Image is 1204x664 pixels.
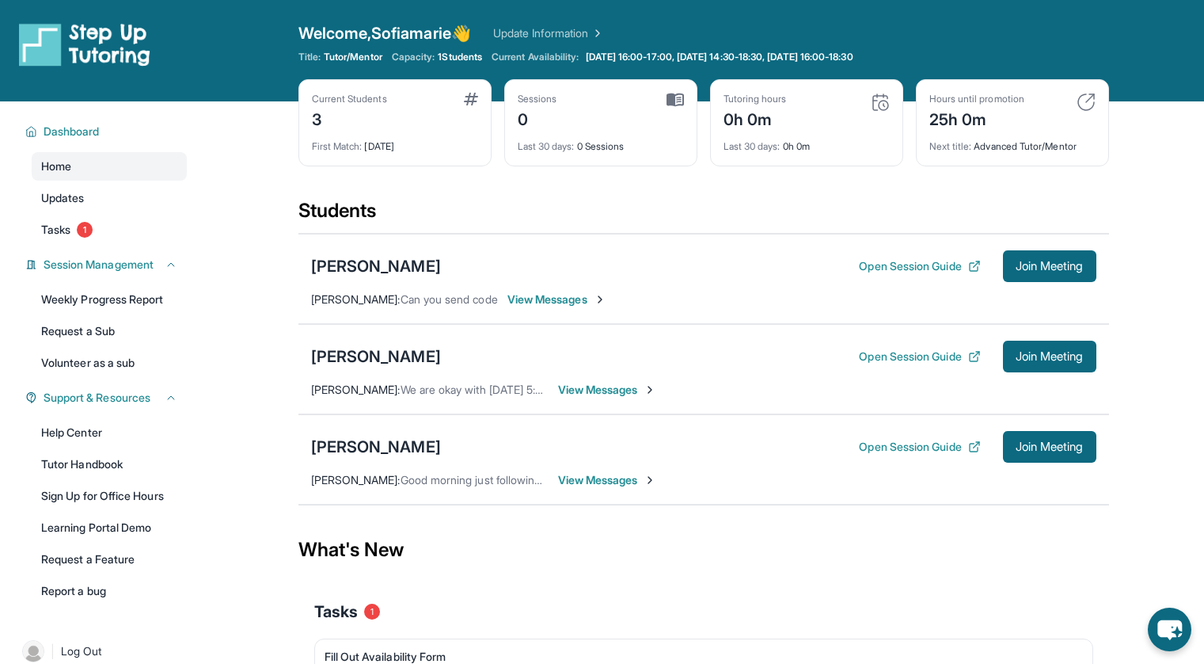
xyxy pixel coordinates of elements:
[19,22,150,67] img: logo
[298,515,1109,585] div: What's New
[44,124,100,139] span: Dashboard
[1016,442,1084,452] span: Join Meeting
[583,51,856,63] a: [DATE] 16:00-17:00, [DATE] 14:30-18:30, [DATE] 16:00-18:30
[492,51,579,63] span: Current Availability:
[51,642,55,661] span: |
[364,604,380,620] span: 1
[724,105,787,131] div: 0h 0m
[32,285,187,314] a: Weekly Progress Report
[32,577,187,605] a: Report a bug
[298,198,1109,233] div: Students
[392,51,435,63] span: Capacity:
[929,105,1024,131] div: 25h 0m
[1003,431,1096,463] button: Join Meeting
[32,216,187,244] a: Tasks1
[518,93,557,105] div: Sessions
[1077,93,1096,112] img: card
[32,184,187,212] a: Updates
[312,140,363,152] span: First Match :
[401,383,698,396] span: We are okay with [DATE] 5:30 to 6:30 and [DATE] 5 to 6 pm
[312,131,478,153] div: [DATE]
[311,255,441,277] div: [PERSON_NAME]
[667,93,684,107] img: card
[298,22,471,44] span: Welcome, Sofiamarie 👋
[41,158,71,174] span: Home
[588,25,604,41] img: Chevron Right
[312,105,387,131] div: 3
[311,345,441,368] div: [PERSON_NAME]
[586,51,853,63] span: [DATE] 16:00-17:00, [DATE] 14:30-18:30, [DATE] 16:00-18:30
[644,474,656,487] img: Chevron-Right
[41,190,85,206] span: Updates
[1148,608,1191,651] button: chat-button
[871,93,890,112] img: card
[312,93,387,105] div: Current Students
[311,473,401,487] span: [PERSON_NAME] :
[507,292,606,307] span: View Messages
[724,131,890,153] div: 0h 0m
[724,140,781,152] span: Last 30 days :
[32,450,187,479] a: Tutor Handbook
[77,222,93,238] span: 1
[298,51,321,63] span: Title:
[464,93,478,105] img: card
[32,152,187,181] a: Home
[311,292,401,306] span: [PERSON_NAME] :
[1016,352,1084,361] span: Join Meeting
[644,384,656,396] img: Chevron-Right
[401,292,498,306] span: Can you send code
[518,131,684,153] div: 0 Sessions
[32,482,187,510] a: Sign Up for Office Hours
[61,643,102,659] span: Log Out
[37,124,177,139] button: Dashboard
[22,640,44,662] img: user-img
[438,51,482,63] span: 1 Students
[518,140,575,152] span: Last 30 days :
[518,105,557,131] div: 0
[44,390,150,406] span: Support & Resources
[32,349,187,377] a: Volunteer as a sub
[558,382,657,398] span: View Messages
[594,293,606,306] img: Chevron-Right
[1003,341,1096,372] button: Join Meeting
[32,317,187,345] a: Request a Sub
[311,383,401,396] span: [PERSON_NAME] :
[401,473,563,487] span: Good morning just following up?
[859,439,980,455] button: Open Session Guide
[32,545,187,574] a: Request a Feature
[1016,261,1084,271] span: Join Meeting
[314,601,358,623] span: Tasks
[41,222,70,238] span: Tasks
[558,472,657,488] span: View Messages
[724,93,787,105] div: Tutoring hours
[493,25,604,41] a: Update Information
[859,258,980,274] button: Open Session Guide
[1003,250,1096,282] button: Join Meeting
[37,257,177,273] button: Session Management
[37,390,177,406] button: Support & Resources
[311,436,441,458] div: [PERSON_NAME]
[32,418,187,447] a: Help Center
[859,349,980,364] button: Open Session Guide
[44,257,154,273] span: Session Management
[324,51,382,63] span: Tutor/Mentor
[929,131,1096,153] div: Advanced Tutor/Mentor
[929,93,1024,105] div: Hours until promotion
[32,513,187,542] a: Learning Portal Demo
[929,140,972,152] span: Next title :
